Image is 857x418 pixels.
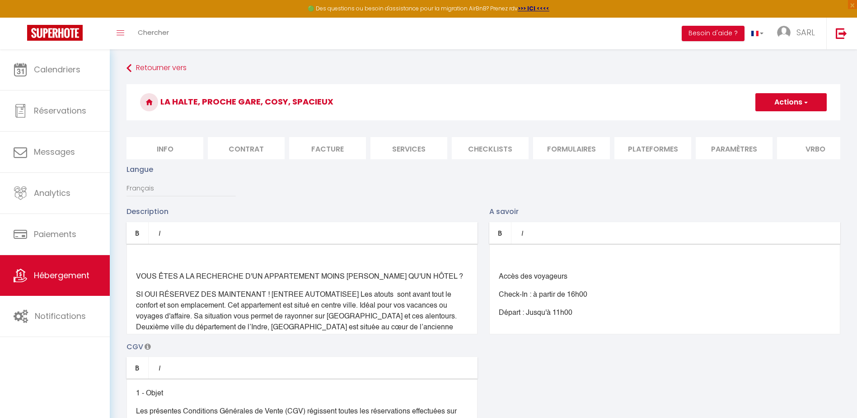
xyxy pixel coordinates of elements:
p: 1 - Objet [136,388,468,399]
li: Plateformes [614,137,691,159]
a: Bold [126,357,149,379]
a: Italic [511,222,533,244]
button: Besoin d'aide ? [682,26,745,41]
a: Chercher [131,18,176,49]
p: Description [126,206,478,217]
li: Paramètres [696,137,773,159]
div: ​ [126,244,478,334]
span: Réservations [34,105,86,116]
p: Check-In : à partir de 16h00 [499,290,831,300]
span: SARL [796,27,815,38]
li: Services [370,137,447,159]
li: Vrbo [777,137,854,159]
li: Formulaires [533,137,610,159]
li: Checklists [452,137,529,159]
h3: La Halte, Proche gare, Cosy, Spacieux [126,84,840,120]
span: Calendriers [34,64,80,75]
a: Bold [489,222,511,244]
div: ​ [489,244,840,334]
p: Accès des voyageurs [499,271,831,282]
span: Paiements [34,228,76,240]
span: Analytics [34,187,70,199]
button: Actions [755,93,827,111]
span: Chercher [138,28,169,37]
img: logout [836,28,847,39]
p: A savoir [489,206,840,217]
a: Bold [126,222,149,244]
li: Contrat [208,137,285,159]
a: Italic [149,222,170,244]
a: ... SARL [770,18,826,49]
p: CGV [126,341,478,352]
img: Super Booking [27,25,83,41]
label: Langue [126,164,153,175]
a: Italic [149,357,170,379]
li: Facture [289,137,366,159]
p: Départ : Jusqu'à 11h00 [499,308,831,318]
p: VOUS ÊTES A LA RECHERCHE D'UN APPARTEMENT MOINS [PERSON_NAME] QU'UN HÔTEL ? [136,271,468,282]
span: Messages [34,146,75,157]
p: SI OUI RÉSERVEZ DES MAINTENANT ! [ENTREE AUTOMATISEE] Les atouts sont avant tout le confort et so... [136,290,468,355]
img: ... [777,26,791,39]
span: Notifications [35,310,86,322]
a: Retourner vers [126,60,840,76]
span: Hébergement [34,270,89,281]
li: Info [126,137,203,159]
a: >>> ICI <<<< [518,5,549,12]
